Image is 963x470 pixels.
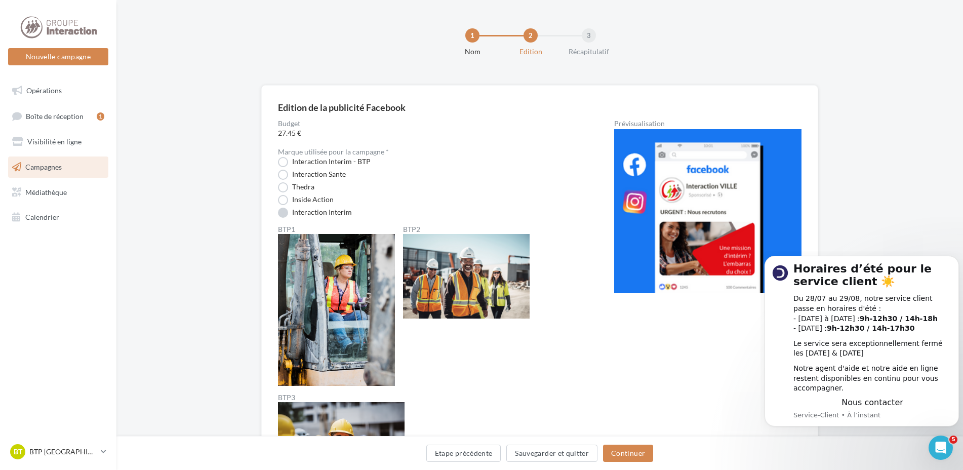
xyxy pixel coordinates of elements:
[6,105,110,127] a: Boîte de réception1
[6,182,110,203] a: Médiathèque
[278,182,314,192] label: Thedra
[603,445,653,462] button: Continuer
[25,213,59,221] span: Calendrier
[278,195,334,205] label: Inside Action
[929,436,953,460] iframe: Intercom live chat
[760,251,963,443] iframe: Intercom notifications message
[278,208,352,218] label: Interaction Interim
[506,445,597,462] button: Sauvegarder et quitter
[278,128,582,138] span: 27.45 €
[524,28,538,43] div: 2
[278,226,395,233] label: BTP1
[26,111,84,120] span: Boîte de réception
[278,234,395,386] img: BTP1
[25,163,62,171] span: Campagnes
[25,187,67,196] span: Médiathèque
[278,103,406,112] div: Edition de la publicité Facebook
[97,112,104,121] div: 1
[6,80,110,101] a: Opérations
[14,447,22,457] span: BT
[582,28,596,43] div: 3
[949,436,957,444] span: 5
[556,47,621,57] div: Récapitulatif
[6,131,110,152] a: Visibilité en ligne
[6,156,110,178] a: Campagnes
[6,207,110,228] a: Calendrier
[498,47,563,57] div: Edition
[440,47,505,57] div: Nom
[614,129,801,293] img: operation-preview
[278,157,371,167] label: Interaction Interim - BTP
[426,445,501,462] button: Etape précédente
[26,86,62,95] span: Opérations
[403,226,530,233] label: BTP2
[278,120,582,127] label: Budget
[278,394,405,401] label: BTP3
[8,48,108,65] button: Nouvelle campagne
[278,170,346,180] label: Interaction Sante
[27,137,82,146] span: Visibilité en ligne
[465,28,479,43] div: 1
[278,148,389,155] label: Marque utilisée pour la campagne *
[8,442,108,461] a: BT BTP [GEOGRAPHIC_DATA]
[29,447,97,457] p: BTP [GEOGRAPHIC_DATA]
[614,120,801,127] div: Prévisualisation
[403,234,530,319] img: BTP2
